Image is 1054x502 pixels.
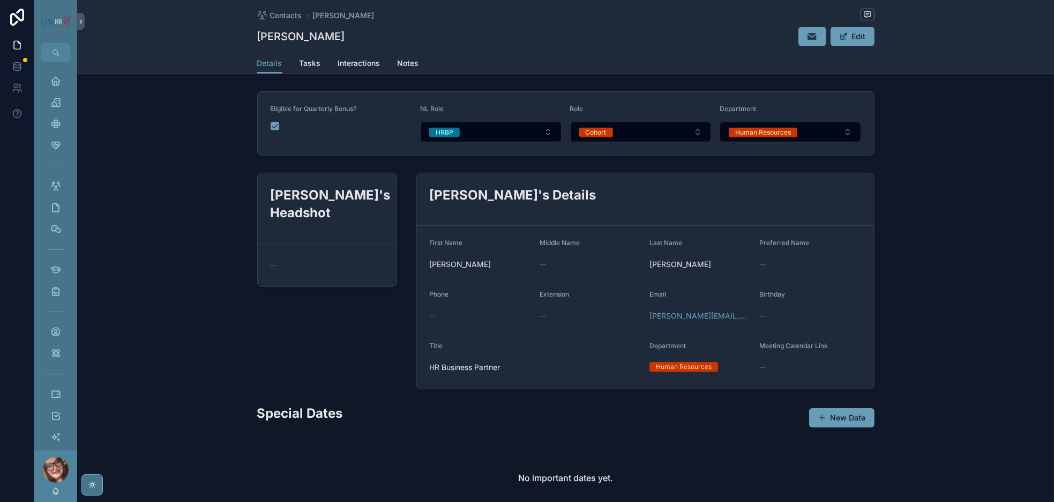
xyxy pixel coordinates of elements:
[649,290,666,298] span: Email
[34,62,77,451] div: scrollable content
[649,239,682,247] span: Last Name
[809,408,874,427] button: New Date
[570,105,584,113] span: Role
[518,471,613,484] h2: No important dates yet.
[759,311,766,321] span: --
[41,14,71,29] img: App logo
[338,54,380,75] a: Interactions
[831,27,874,46] button: Edit
[759,342,828,350] span: Meeting Calendar Link
[430,342,443,350] span: Title
[586,128,607,137] div: Cohort
[271,105,357,113] span: Eligible for Quarterly Bonus?
[270,10,302,21] span: Contacts
[735,128,791,137] div: Human Resources
[649,259,751,270] span: [PERSON_NAME]
[430,239,463,247] span: First Name
[540,239,580,247] span: Middle Name
[430,290,449,298] span: Phone
[430,311,436,321] span: --
[570,122,712,142] button: Select Button
[257,404,343,422] h2: Special Dates
[313,10,375,21] a: [PERSON_NAME]
[300,54,321,75] a: Tasks
[430,362,641,373] span: HR Business Partner
[420,122,562,142] button: Select Button
[759,259,766,270] span: --
[720,105,756,113] span: Department
[540,290,569,298] span: Extension
[759,362,766,373] span: --
[540,311,546,321] span: --
[720,122,861,142] button: Select Button
[436,128,453,137] div: HRBP
[271,186,384,222] h2: [PERSON_NAME]'s Headshot
[398,54,419,75] a: Notes
[398,58,419,69] span: Notes
[540,259,546,270] span: --
[649,342,686,350] span: Department
[420,105,444,113] span: NL Role
[759,239,809,247] span: Preferred Name
[430,186,861,204] h2: [PERSON_NAME]'s Details
[430,259,531,270] span: [PERSON_NAME]
[271,260,277,270] span: --
[257,29,345,44] h1: [PERSON_NAME]
[649,311,751,321] a: [PERSON_NAME][EMAIL_ADDRESS][DOMAIN_NAME]
[656,362,712,372] div: Human Resources
[338,58,380,69] span: Interactions
[300,58,321,69] span: Tasks
[257,54,282,74] a: Details
[759,290,785,298] span: Birthday
[257,58,282,69] span: Details
[257,10,302,21] a: Contacts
